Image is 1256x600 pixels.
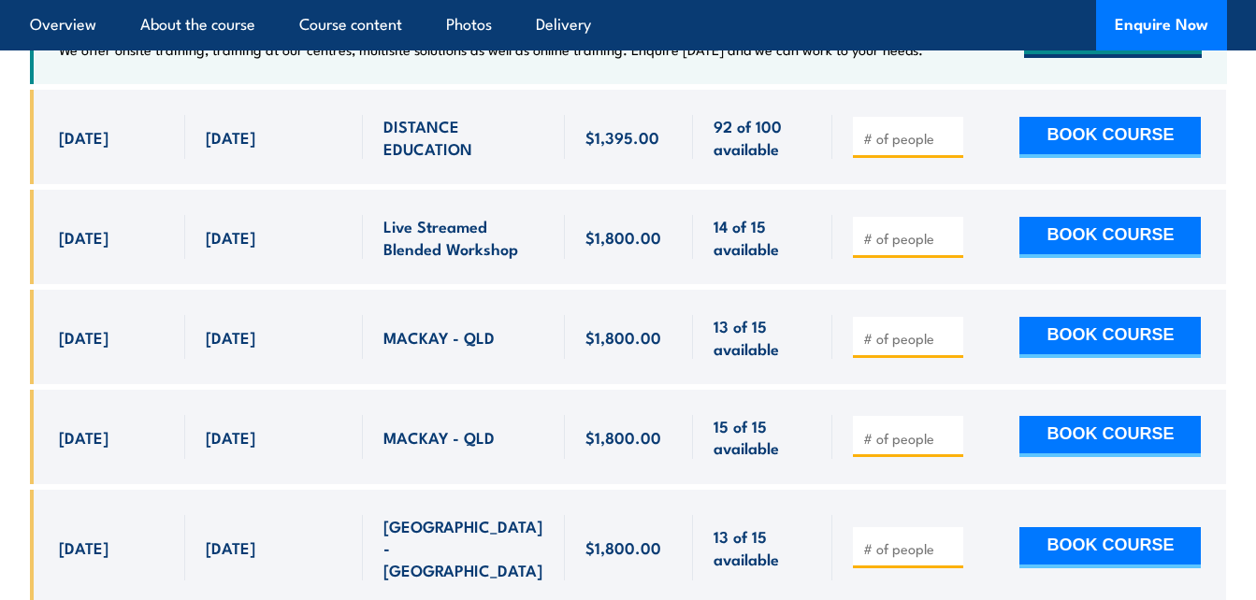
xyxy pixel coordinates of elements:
span: $1,800.00 [585,426,661,448]
button: BOOK COURSE [1019,527,1201,568]
span: [DATE] [59,426,108,448]
button: BOOK COURSE [1019,317,1201,358]
span: 92 of 100 available [714,115,812,159]
span: 15 of 15 available [714,415,812,459]
span: [DATE] [59,326,108,348]
span: [DATE] [59,226,108,248]
span: $1,800.00 [585,536,661,558]
span: MACKAY - QLD [383,426,495,448]
span: [DATE] [206,126,255,148]
input: # of people [863,539,957,558]
input: # of people [863,129,957,148]
span: $1,800.00 [585,326,661,348]
span: $1,800.00 [585,226,661,248]
button: BOOK COURSE [1019,416,1201,457]
input: # of people [863,429,957,448]
input: # of people [863,229,957,248]
span: MACKAY - QLD [383,326,495,348]
span: [DATE] [206,536,255,558]
input: # of people [863,329,957,348]
span: 14 of 15 available [714,215,812,259]
span: [GEOGRAPHIC_DATA] - [GEOGRAPHIC_DATA] [383,515,544,580]
span: $1,395.00 [585,126,659,148]
span: DISTANCE EDUCATION [383,115,544,159]
span: [DATE] [59,536,108,558]
span: [DATE] [206,426,255,448]
span: Live Streamed Blended Workshop [383,215,544,259]
span: 13 of 15 available [714,315,812,359]
span: 13 of 15 available [714,525,812,569]
span: [DATE] [59,126,108,148]
span: [DATE] [206,226,255,248]
button: BOOK COURSE [1019,217,1201,258]
span: [DATE] [206,326,255,348]
button: BOOK COURSE [1019,117,1201,158]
